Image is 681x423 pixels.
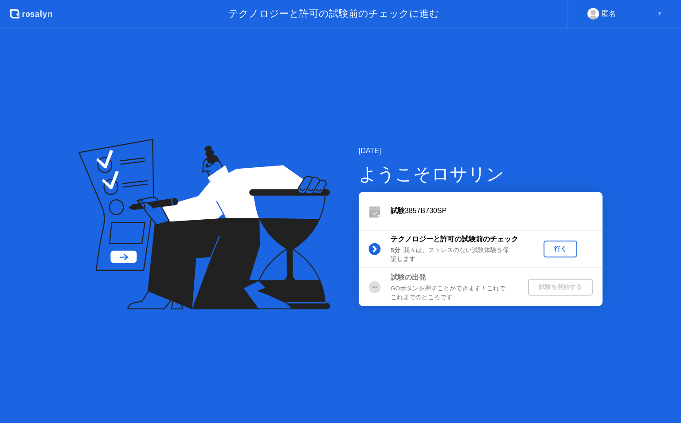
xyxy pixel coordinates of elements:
b: 試験の出発 [391,273,426,281]
b: 5分 [391,247,400,253]
div: ようこそロサリン [359,161,603,187]
button: 行く [544,241,577,257]
div: ▼ [658,8,662,20]
button: 試験を開始する [528,279,593,296]
b: 試験 [391,207,405,214]
div: GOボタンを押すことができます！これでこれまでのところです [391,284,518,302]
div: 匿名 [602,8,616,20]
div: : 我々は、ストレスのない試験体験を保証します [391,246,518,264]
div: 行く [547,245,574,253]
div: [DATE] [359,146,603,156]
b: テクノロジーと許可の試験前のチェック [391,235,518,243]
div: 試験を開始する [532,283,589,291]
div: 3857B730SP [391,206,603,216]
